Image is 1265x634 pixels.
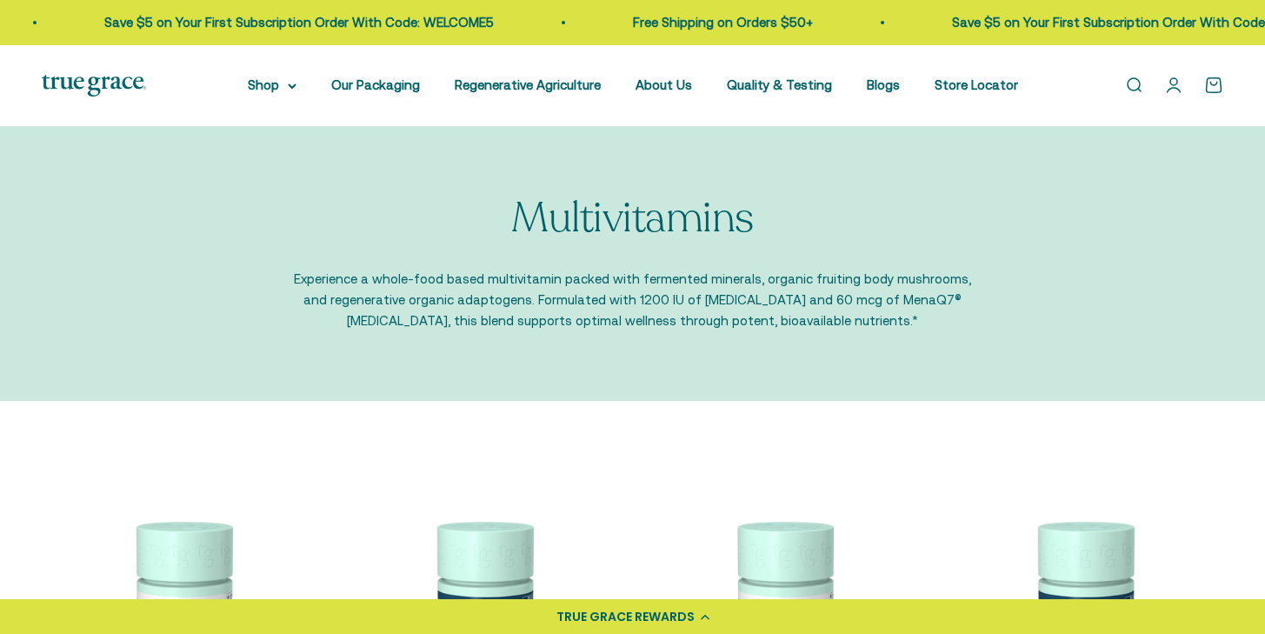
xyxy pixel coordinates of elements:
a: Free Shipping on Orders $50+ [633,15,813,30]
p: Experience a whole-food based multivitamin packed with fermented minerals, organic fruiting body ... [294,269,972,331]
a: Quality & Testing [727,77,832,92]
div: TRUE GRACE REWARDS [556,608,695,626]
a: Regenerative Agriculture [455,77,601,92]
a: Store Locator [935,77,1018,92]
summary: Shop [248,75,296,96]
p: Multivitamins [511,196,754,242]
a: Blogs [867,77,900,92]
p: Save $5 on Your First Subscription Order With Code: WELCOME5 [104,12,494,33]
a: Our Packaging [331,77,420,92]
a: About Us [636,77,692,92]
